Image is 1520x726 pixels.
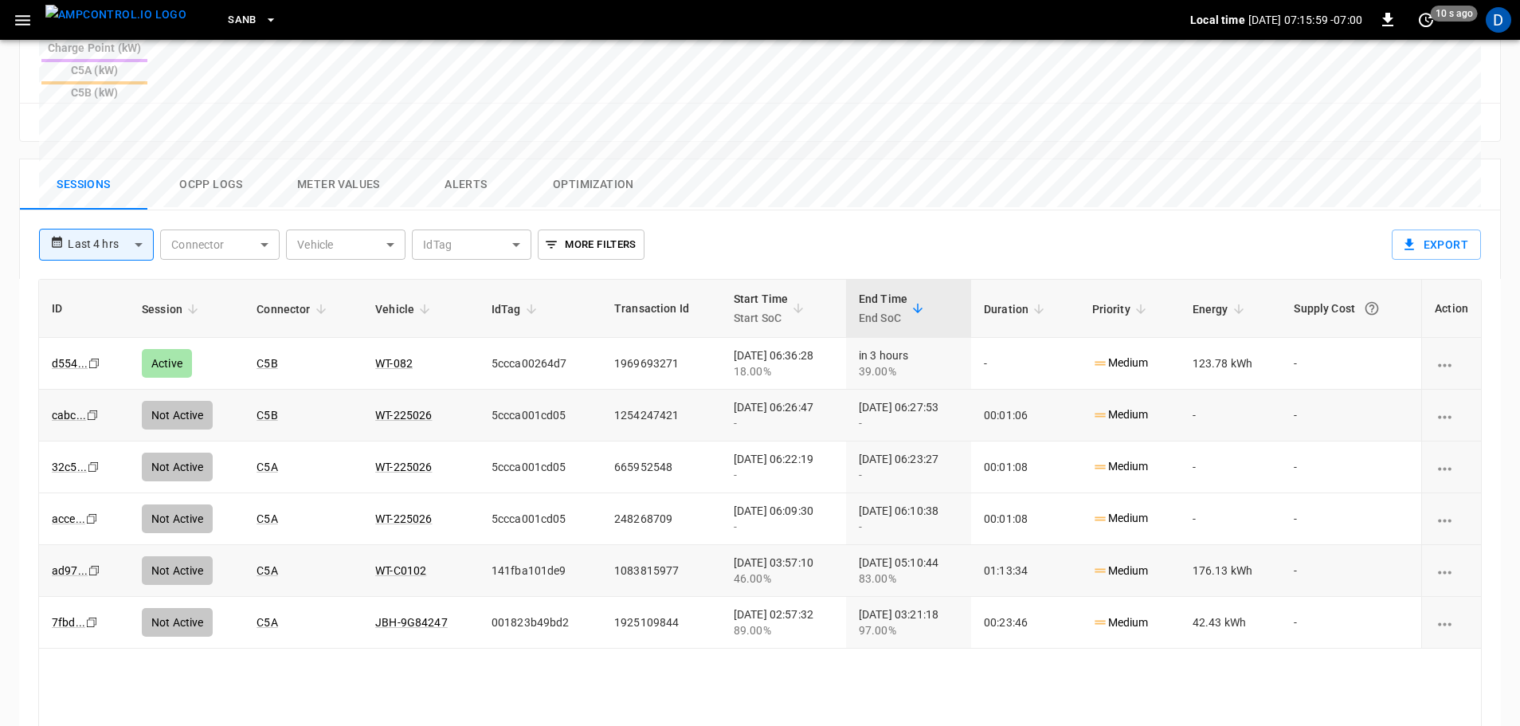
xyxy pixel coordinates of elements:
div: - [859,467,958,483]
div: profile-icon [1486,7,1511,33]
div: charging session options [1435,407,1468,423]
div: Not Active [142,608,214,637]
button: SanB [221,5,284,36]
span: Priority [1092,300,1151,319]
div: copy [86,458,102,476]
div: Not Active [142,504,214,533]
p: Medium [1092,563,1149,579]
span: 10 s ago [1431,6,1478,22]
div: charging session options [1435,459,1468,475]
td: 665952548 [601,441,721,493]
div: charging session options [1435,563,1468,579]
div: - [734,519,833,535]
td: - [1281,545,1421,597]
span: SanB [228,11,257,29]
td: 00:01:08 [971,493,1079,545]
div: [DATE] 03:57:10 [734,555,833,587]
div: [DATE] 03:21:18 [859,606,958,638]
a: WT-C0102 [375,564,426,577]
div: [DATE] 02:57:32 [734,606,833,638]
p: Local time [1190,12,1245,28]
div: Supply Cost [1294,294,1408,323]
p: End SoC [859,308,907,328]
a: JBH-9G84247 [375,616,448,629]
div: 83.00% [859,571,958,587]
span: Start TimeStart SoC [734,289,809,328]
div: 46.00% [734,571,833,587]
div: [DATE] 06:10:38 [859,503,958,535]
button: Optimization [530,159,657,210]
td: 141fba101de9 [479,545,601,597]
div: 89.00% [734,622,833,638]
td: - [1180,493,1282,545]
td: - [1281,597,1421,649]
span: Duration [984,300,1049,319]
a: C5A [257,616,277,629]
div: 97.00% [859,622,958,638]
td: 5ccca001cd05 [479,493,601,545]
div: - [859,519,958,535]
td: 1083815977 [601,545,721,597]
div: copy [84,510,100,528]
div: - [734,467,833,483]
th: Transaction Id [601,280,721,338]
a: WT-225026 [375,512,432,525]
div: copy [87,562,103,579]
button: The cost of your charging session based on your supply rates [1357,294,1386,323]
img: ampcontrol.io logo [45,5,186,25]
button: Meter Values [275,159,402,210]
button: Sessions [20,159,147,210]
button: More Filters [538,230,644,260]
td: - [1281,441,1421,493]
span: Energy [1193,300,1249,319]
div: [DATE] 06:09:30 [734,503,833,535]
a: C5A [257,461,277,473]
p: [DATE] 07:15:59 -07:00 [1248,12,1362,28]
td: 00:01:08 [971,441,1079,493]
td: 42.43 kWh [1180,597,1282,649]
td: - [1281,493,1421,545]
div: copy [84,614,100,631]
div: Not Active [142,556,214,585]
div: charging session options [1435,614,1468,630]
td: 01:13:34 [971,545,1079,597]
p: Medium [1092,614,1149,631]
a: C5A [257,564,277,577]
span: End TimeEnd SoC [859,289,928,328]
p: Start SoC [734,308,789,328]
button: Alerts [402,159,530,210]
div: [DATE] 06:22:19 [734,451,833,483]
div: charging session options [1435,511,1468,527]
button: Export [1392,230,1481,260]
span: Connector [257,300,331,319]
td: 1925109844 [601,597,721,649]
td: 176.13 kWh [1180,545,1282,597]
p: Medium [1092,458,1149,475]
th: ID [39,280,129,338]
div: Not Active [142,453,214,481]
span: IdTag [492,300,542,319]
td: 248268709 [601,493,721,545]
div: Last 4 hrs [68,230,154,260]
div: [DATE] 05:10:44 [859,555,958,587]
td: 001823b49bd2 [479,597,601,649]
td: 5ccca001cd05 [479,441,601,493]
div: End Time [859,289,907,328]
a: WT-225026 [375,461,432,473]
div: [DATE] 06:23:27 [859,451,958,483]
p: Medium [1092,510,1149,527]
button: Ocpp logs [147,159,275,210]
td: 00:23:46 [971,597,1079,649]
table: sessions table [39,280,1481,649]
div: charging session options [1435,355,1468,371]
td: - [1180,441,1282,493]
span: Vehicle [375,300,435,319]
a: C5A [257,512,277,525]
th: Action [1421,280,1481,338]
span: Session [142,300,203,319]
button: set refresh interval [1413,7,1439,33]
div: Start Time [734,289,789,328]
